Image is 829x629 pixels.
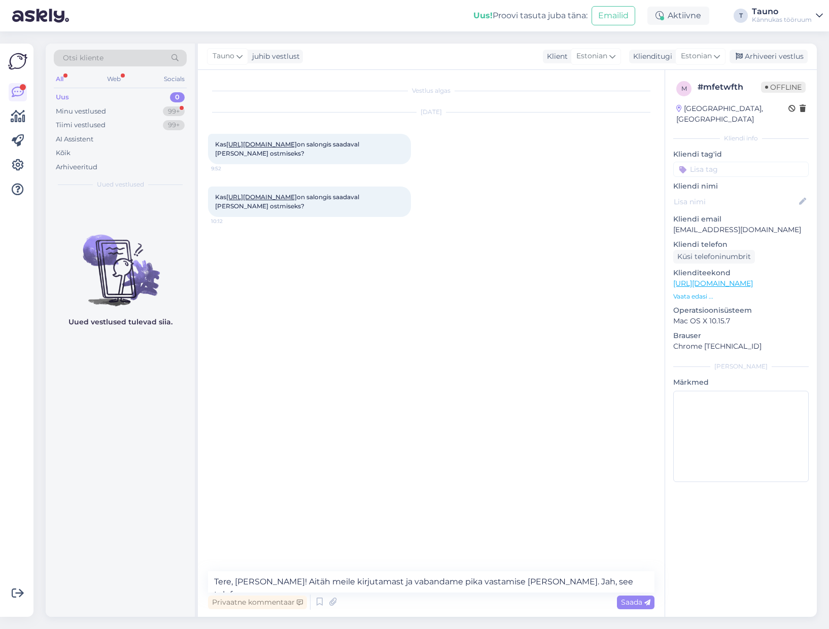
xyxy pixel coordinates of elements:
[673,268,809,278] p: Klienditeekond
[473,10,588,22] div: Proovi tasuta juba täna:
[730,50,808,63] div: Arhiveeri vestlus
[673,134,809,143] div: Kliendi info
[211,165,249,172] span: 9:52
[163,120,185,130] div: 99+
[673,250,755,264] div: Küsi telefoninumbrit
[676,103,788,125] div: [GEOGRAPHIC_DATA], [GEOGRAPHIC_DATA]
[673,181,809,192] p: Kliendi nimi
[673,292,809,301] p: Vaata edasi ...
[673,330,809,341] p: Brauser
[543,51,568,62] div: Klient
[674,196,797,207] input: Lisa nimi
[226,193,297,201] a: [URL][DOMAIN_NAME]
[46,216,195,308] img: No chats
[215,140,361,157] span: Kas on salongis saadaval [PERSON_NAME] ostmiseks?
[226,140,297,148] a: [URL][DOMAIN_NAME]
[208,596,307,609] div: Privaatne kommentaar
[213,51,234,62] span: Tauno
[673,377,809,388] p: Märkmed
[673,162,809,177] input: Lisa tag
[734,9,748,23] div: T
[473,11,493,20] b: Uus!
[105,72,123,86] div: Web
[673,305,809,316] p: Operatsioonisüsteem
[56,92,69,102] div: Uus
[8,52,27,71] img: Askly Logo
[56,106,106,117] div: Minu vestlused
[673,214,809,225] p: Kliendi email
[673,279,753,288] a: [URL][DOMAIN_NAME]
[592,6,635,25] button: Emailid
[215,193,361,210] span: Kas on salongis saadaval [PERSON_NAME] ostmiseks?
[681,51,712,62] span: Estonian
[673,149,809,160] p: Kliendi tag'id
[647,7,709,25] div: Aktiivne
[576,51,607,62] span: Estonian
[761,82,806,93] span: Offline
[163,106,185,117] div: 99+
[621,598,650,607] span: Saada
[211,217,249,225] span: 10:12
[673,316,809,326] p: Mac OS X 10.15.7
[56,162,97,172] div: Arhiveeritud
[673,239,809,250] p: Kliendi telefon
[56,134,93,144] div: AI Assistent
[97,180,144,189] span: Uued vestlused
[752,16,812,24] div: Kännukas tööruum
[162,72,187,86] div: Socials
[681,85,687,92] span: m
[673,225,809,235] p: [EMAIL_ADDRESS][DOMAIN_NAME]
[63,53,103,63] span: Otsi kliente
[673,341,809,352] p: Chrome [TECHNICAL_ID]
[208,86,654,95] div: Vestlus algas
[54,72,65,86] div: All
[170,92,185,102] div: 0
[208,107,654,117] div: [DATE]
[752,8,823,24] a: TaunoKännukas tööruum
[248,51,300,62] div: juhib vestlust
[698,81,761,93] div: # mfetwfth
[673,362,809,371] div: [PERSON_NAME]
[629,51,672,62] div: Klienditugi
[752,8,812,16] div: Tauno
[208,571,654,593] textarea: Tere, [PERSON_NAME]! Aitäh meile kirjutamast ja vabandame pika vastamise [PERSON_NAME]. Jah, see ...
[68,317,172,327] p: Uued vestlused tulevad siia.
[56,148,71,158] div: Kõik
[56,120,106,130] div: Tiimi vestlused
